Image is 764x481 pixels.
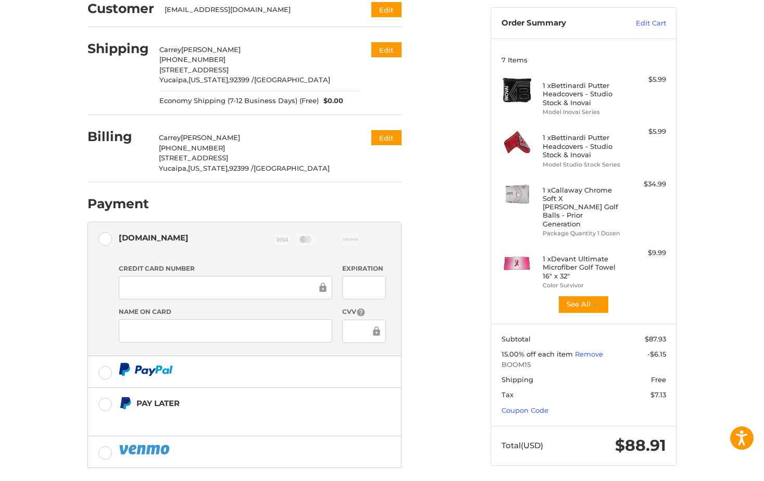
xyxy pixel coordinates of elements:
span: [PERSON_NAME] [181,45,241,54]
h2: Customer [87,1,154,17]
span: Carrey [159,45,181,54]
h3: 7 Items [502,56,666,64]
img: PayPal icon [119,363,173,376]
span: [US_STATE], [188,164,229,172]
label: Expiration [342,264,385,273]
span: Yucaipa, [159,75,189,84]
label: CVV [342,307,385,317]
span: Free [651,375,666,384]
span: [GEOGRAPHIC_DATA] [254,164,330,172]
span: Shipping [502,375,533,384]
span: [PHONE_NUMBER] [159,144,225,152]
button: Edit [371,42,402,57]
h4: 1 x Callaway Chrome Soft X [PERSON_NAME] Golf Balls - Prior Generation [543,186,622,228]
span: [PERSON_NAME] [181,133,240,142]
span: Yucaipa, [159,164,188,172]
span: BOOM15 [502,360,666,370]
div: $5.99 [625,74,666,85]
button: Edit [371,130,402,145]
span: [STREET_ADDRESS] [159,66,229,74]
div: $9.99 [625,248,666,258]
span: [US_STATE], [189,75,230,84]
span: Subtotal [502,335,531,343]
span: $87.93 [645,335,666,343]
h4: 1 x Bettinardi Putter Headcovers - Studio Stock & Inovai [543,81,622,107]
img: Pay Later icon [119,397,132,410]
h2: Shipping [87,41,149,57]
h2: Payment [87,196,149,212]
a: Coupon Code [502,406,548,414]
span: 92399 / [230,75,254,84]
li: Model Studio Stock Series [543,160,622,169]
span: $0.00 [319,96,344,106]
span: 92399 / [229,164,254,172]
span: Tax [502,390,513,399]
h4: 1 x Bettinardi Putter Headcovers - Studio Stock & Inovai [543,133,622,159]
img: PayPal icon [119,443,172,456]
a: Remove [575,350,603,358]
div: [EMAIL_ADDRESS][DOMAIN_NAME] [165,5,352,15]
li: Model Inovai Series [543,108,622,117]
span: [GEOGRAPHIC_DATA] [254,75,330,84]
div: Pay Later [136,395,336,412]
div: [DOMAIN_NAME] [119,229,189,246]
iframe: PayPal Message 1 [119,414,336,423]
div: $5.99 [625,126,666,137]
button: See All [558,295,609,314]
li: Package Quantity 1 Dozen [543,229,622,238]
span: Carrey [159,133,181,142]
span: [PHONE_NUMBER] [159,55,226,64]
button: Edit [371,2,402,17]
h3: Order Summary [502,18,613,29]
li: Color Survivor [543,281,622,290]
span: -$6.15 [647,350,666,358]
label: Credit Card Number [119,264,332,273]
h4: 1 x Devant Ultimate Microfiber Golf Towel 16" x 32" [543,255,622,280]
a: Edit Cart [613,18,666,29]
span: 15.00% off each item [502,350,575,358]
label: Name on Card [119,307,332,317]
div: $34.99 [625,179,666,189]
span: Total (USD) [502,440,543,450]
span: Economy Shipping (7-12 Business Days) (Free) [159,96,319,106]
span: $88.91 [615,436,666,455]
span: [STREET_ADDRESS] [159,154,228,162]
h2: Billing [87,129,148,145]
span: $7.13 [650,390,666,399]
